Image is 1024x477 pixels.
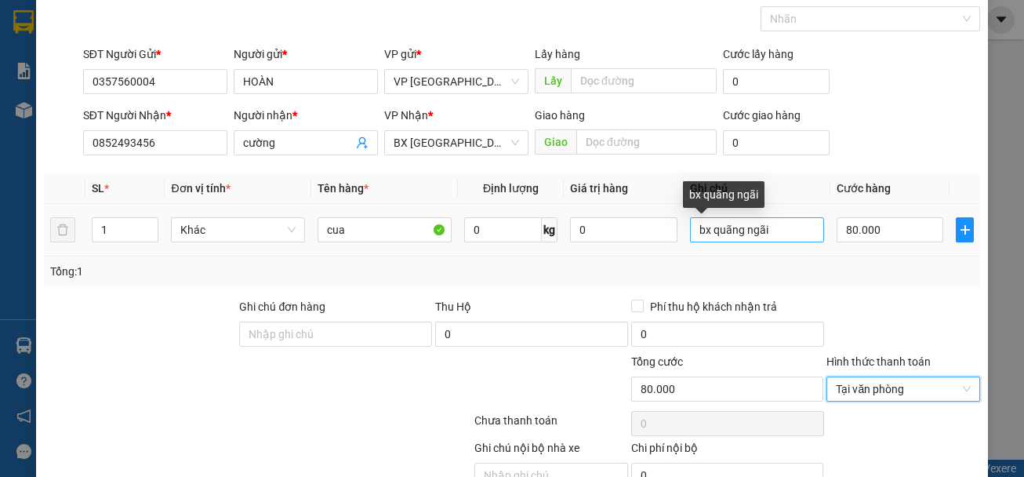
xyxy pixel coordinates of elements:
span: BX Đà Nẵng [394,131,519,155]
div: Ghi chú nội bộ nhà xe [474,439,628,463]
input: 0 [570,217,677,242]
div: SĐT Người Gửi [83,46,227,63]
input: Dọc đường [571,68,717,93]
input: VD: Bàn, Ghế [318,217,452,242]
label: Cước giao hàng [723,109,801,122]
label: Ghi chú đơn hàng [239,300,325,313]
label: Hình thức thanh toán [826,355,931,368]
span: Giao [535,129,576,155]
span: user-add [356,137,369,149]
input: Dọc đường [576,129,717,155]
div: bx quãng ngãi [683,181,764,208]
div: Người nhận [234,107,378,124]
button: delete [50,217,75,242]
label: Cước lấy hàng [723,48,793,60]
span: Phí thu hộ khách nhận trả [644,298,783,315]
div: SĐT Người Nhận [83,107,227,124]
span: VP Nha Trang xe Limousine [394,70,519,93]
input: Cước lấy hàng [723,69,830,94]
span: Lấy [535,68,571,93]
div: VP gửi [384,46,528,63]
span: Tên hàng [318,182,369,195]
span: Giao hàng [535,109,585,122]
span: kg [542,217,557,242]
span: Lấy hàng [535,48,580,60]
li: Cúc Tùng Limousine [8,8,227,67]
span: Thu Hộ [435,300,471,313]
div: Người gửi [234,46,378,63]
span: Đơn vị tính [171,182,230,195]
input: Ghi chú đơn hàng [239,322,432,347]
input: Ghi Chú [690,217,824,242]
span: plus [957,224,973,236]
input: Cước giao hàng [723,130,830,155]
span: Giá trị hàng [570,182,628,195]
li: VP VP [GEOGRAPHIC_DATA] xe Limousine [8,85,108,137]
span: SL [92,182,104,195]
span: Tại văn phòng [836,377,971,401]
span: Khác [180,218,296,242]
li: VP BX [GEOGRAPHIC_DATA] [108,85,209,137]
span: VP Nhận [384,109,428,122]
span: Cước hàng [837,182,891,195]
div: Chưa thanh toán [473,412,630,439]
th: Ghi chú [684,173,830,204]
span: Tổng cước [631,355,683,368]
div: Chi phí nội bộ [631,439,824,463]
div: Tổng: 1 [50,263,397,280]
button: plus [956,217,974,242]
span: Định lượng [483,182,539,195]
